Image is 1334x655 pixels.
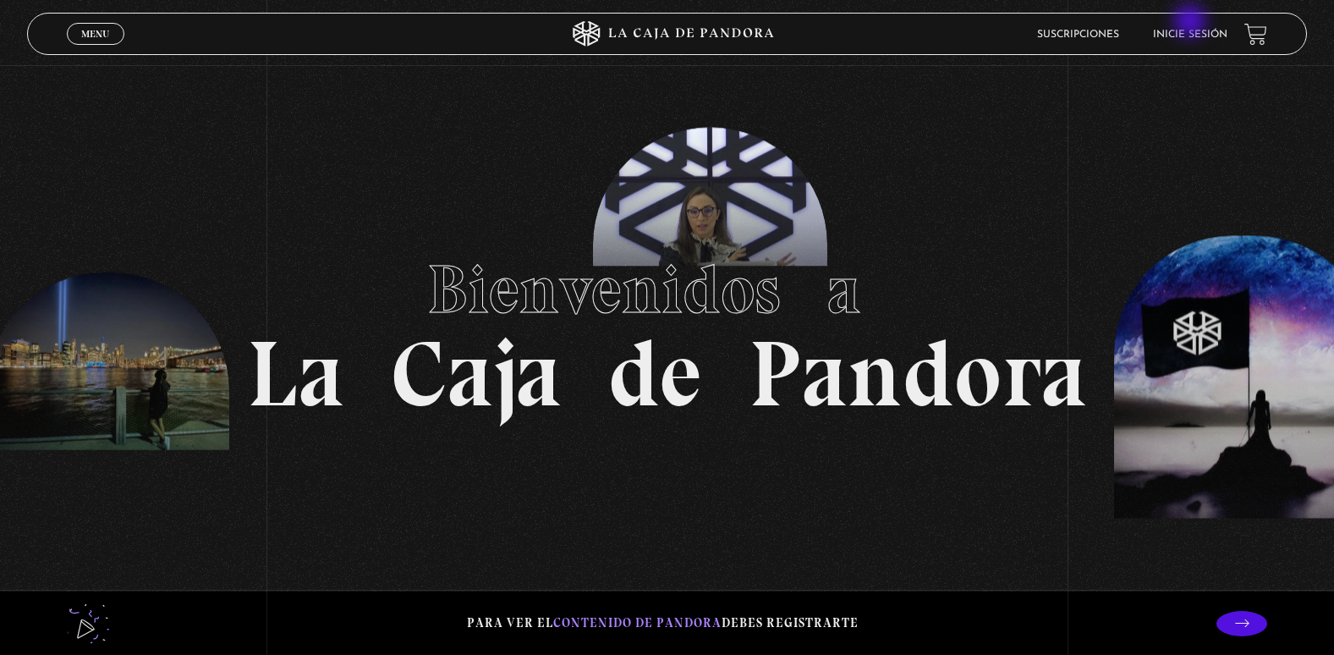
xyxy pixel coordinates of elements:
[1153,30,1227,40] a: Inicie sesión
[81,29,109,39] span: Menu
[247,234,1087,421] h1: La Caja de Pandora
[427,249,908,330] span: Bienvenidos a
[76,43,116,55] span: Cerrar
[1244,23,1267,46] a: View your shopping cart
[553,615,722,630] span: contenido de Pandora
[1037,30,1119,40] a: Suscripciones
[467,612,859,635] p: Para ver el debes registrarte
